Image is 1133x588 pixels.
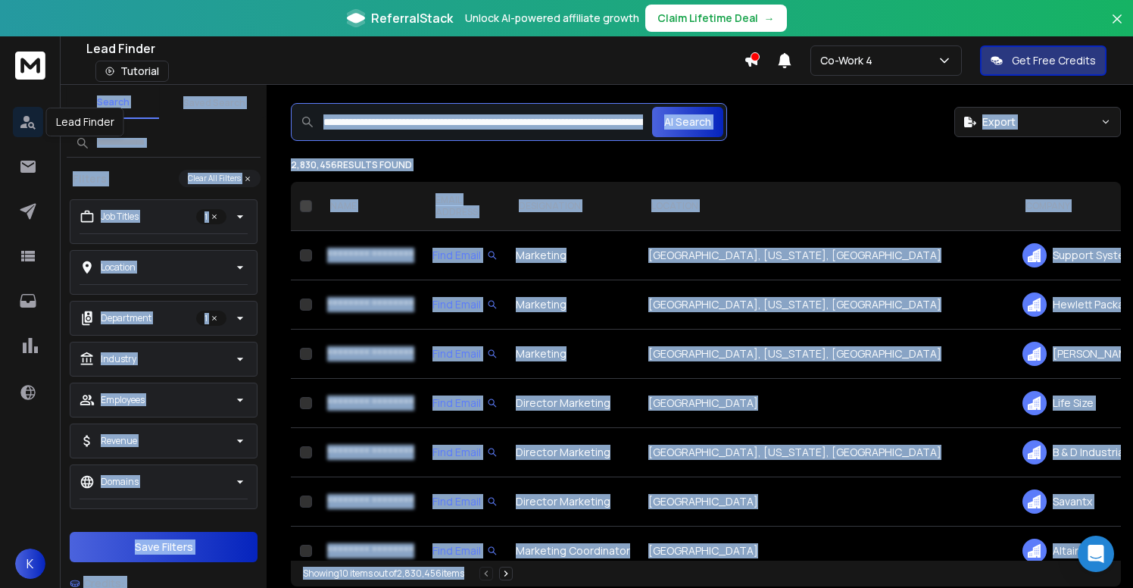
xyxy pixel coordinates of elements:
th: NAME [318,182,423,231]
th: DESIGNATION [507,182,639,231]
span: Export [982,114,1016,130]
td: Marketing Coordinator [507,527,639,576]
p: Domains [101,476,139,488]
p: Revenue [101,435,137,447]
p: Job Titles [101,211,139,223]
td: [GEOGRAPHIC_DATA] [639,477,1013,527]
td: [GEOGRAPHIC_DATA], [US_STATE], [GEOGRAPHIC_DATA] [639,428,1013,477]
button: Tutorial [95,61,169,82]
td: [GEOGRAPHIC_DATA], [US_STATE], [GEOGRAPHIC_DATA] [639,280,1013,330]
div: Find Email [432,248,498,263]
p: Department [101,312,151,324]
button: Save Filters [70,532,257,562]
td: Director Marketing [507,477,639,527]
button: Clear All Filters [179,170,261,187]
div: Lead Finder [86,39,744,58]
div: Find Email [432,346,498,361]
p: 1 [196,209,226,224]
div: Showing 10 items out of 2,830,456 items [303,568,464,580]
button: K [15,549,45,579]
p: Industry [101,353,136,365]
td: Marketing [507,280,639,330]
td: [GEOGRAPHIC_DATA], [US_STATE], [GEOGRAPHIC_DATA] [639,231,1013,280]
div: Lead Finder [46,108,124,136]
th: EMAIL ADDRESS [423,182,507,231]
th: LOCATION [639,182,1013,231]
span: → [764,11,775,26]
span: ReferralStack [371,9,453,27]
td: Director Marketing [507,428,639,477]
p: Co-Work 4 [820,53,879,68]
div: Find Email [432,297,498,312]
p: Employees [101,394,145,406]
div: Find Email [432,396,498,411]
h3: Filters [67,171,113,186]
button: Close banner [1107,9,1127,45]
div: Find Email [432,445,498,460]
div: Find Email [432,543,498,558]
p: 1 [196,311,226,326]
td: Marketing [507,330,639,379]
p: Get Free Credits [1012,53,1096,68]
p: Location [101,261,136,274]
div: Open Intercom Messenger [1078,536,1114,572]
td: [GEOGRAPHIC_DATA], [US_STATE], [GEOGRAPHIC_DATA] [639,330,1013,379]
button: Search [67,87,159,119]
p: 2,830,456 results found [291,159,1121,171]
button: Get Free Credits [980,45,1106,76]
div: Find Email [432,494,498,509]
td: [GEOGRAPHIC_DATA] [639,379,1013,428]
button: AI Search [652,107,723,137]
button: Saved Search [168,88,261,118]
td: [GEOGRAPHIC_DATA] [639,527,1013,576]
p: Unlock AI-powered affiliate growth [465,11,639,26]
td: Marketing [507,231,639,280]
td: Director Marketing [507,379,639,428]
button: Claim Lifetime Deal→ [645,5,787,32]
